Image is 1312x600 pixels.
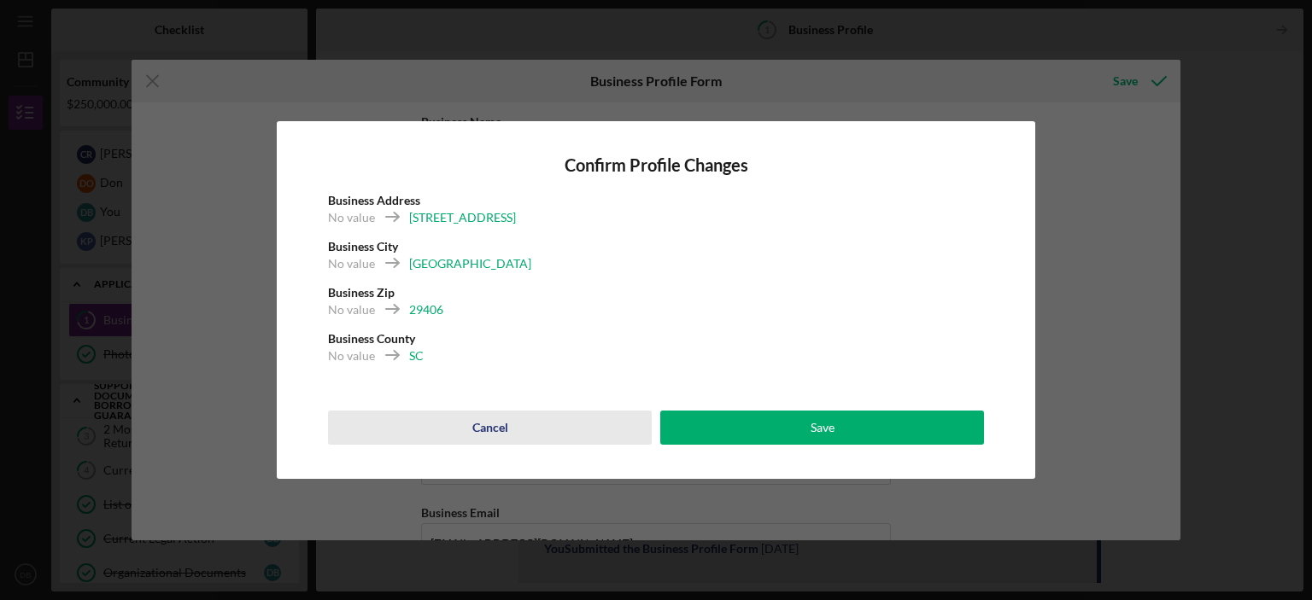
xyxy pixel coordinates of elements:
[328,255,375,272] div: No value
[409,209,516,226] div: [STREET_ADDRESS]
[472,411,508,445] div: Cancel
[409,255,531,272] div: [GEOGRAPHIC_DATA]
[328,155,984,175] h4: Confirm Profile Changes
[328,239,398,253] b: Business City
[409,301,443,318] div: 29406
[328,301,375,318] div: No value
[328,347,375,364] div: No value
[328,411,652,445] button: Cancel
[409,347,424,364] div: SC
[328,331,415,346] b: Business County
[328,285,395,300] b: Business Zip
[328,193,420,207] b: Business Address
[811,411,835,445] div: Save
[660,411,984,445] button: Save
[328,209,375,226] div: No value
